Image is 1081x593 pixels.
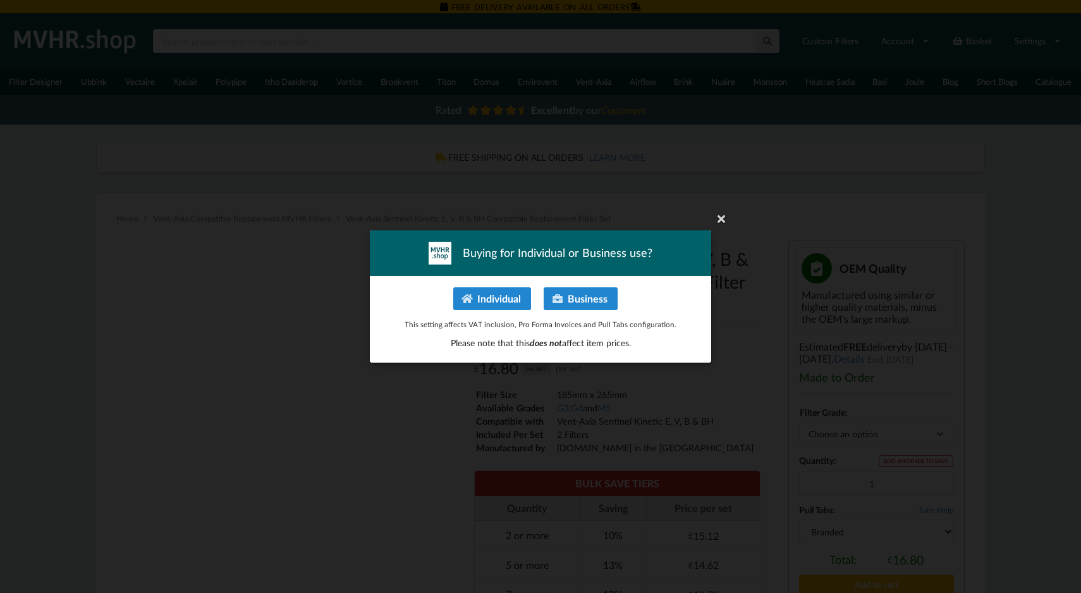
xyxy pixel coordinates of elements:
[383,319,698,330] p: This setting affects VAT inclusion, Pro Forma Invoices and Pull Tabs configuration.
[530,337,562,348] span: does not
[544,287,618,310] button: Business
[383,337,698,349] p: Please note that this affect item prices.
[453,287,531,310] button: Individual
[463,245,652,261] span: Buying for Individual or Business use?
[429,242,451,265] img: mvhr-inverted.png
